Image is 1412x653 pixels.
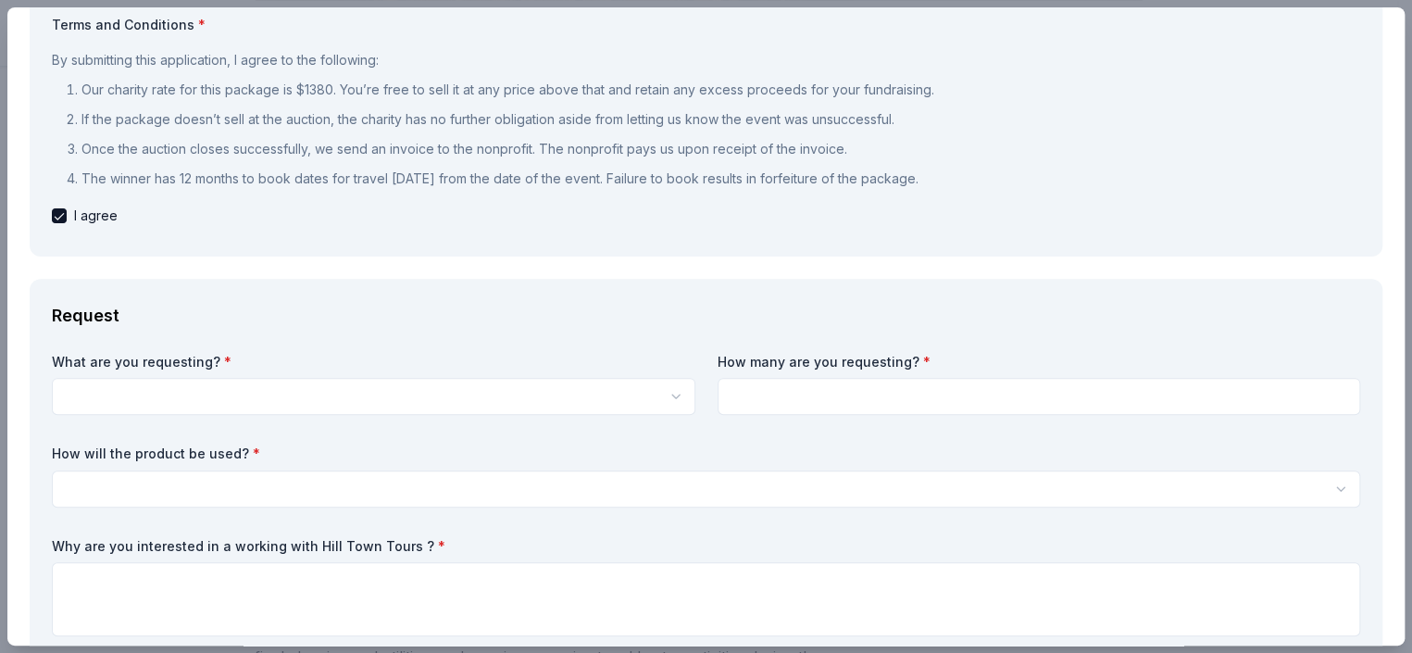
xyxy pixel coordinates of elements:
p: By submitting this application, I agree to the following: [52,49,1360,71]
label: How many are you requesting? [718,353,1361,371]
div: Request [52,301,1360,331]
p: Once the auction closes successfully, we send an invoice to the nonprofit. The nonprofit pays us ... [81,138,1360,160]
p: If the package doesn’t sell at the auction, the charity has no further obligation aside from lett... [81,108,1360,131]
label: Why are you interested in a working with Hill Town Tours ? [52,537,1360,556]
p: The winner has 12 months to book dates for travel [DATE] from the date of the event. Failure to b... [81,168,1360,190]
p: Our charity rate for this package is $1380. You’re free to sell it at any price above that and re... [81,79,1360,101]
span: I agree [74,205,118,227]
label: What are you requesting? [52,353,695,371]
label: Terms and Conditions [52,16,1360,34]
label: How will the product be used? [52,445,1360,463]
